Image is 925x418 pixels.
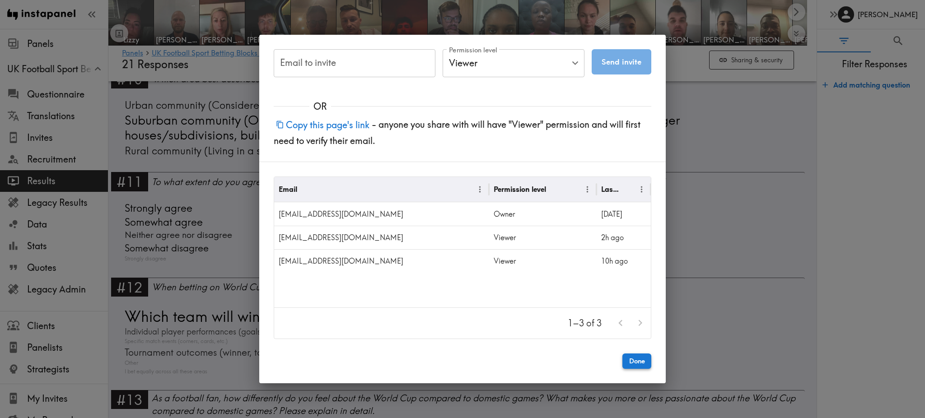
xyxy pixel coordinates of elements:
[622,353,651,369] button: Done
[621,182,635,196] button: Sort
[443,49,584,77] div: Viewer
[601,233,624,242] span: 2h ago
[568,317,602,330] p: 1–3 of 3
[309,100,331,113] span: OR
[473,182,487,196] button: Menu
[489,226,597,249] div: Viewer
[274,202,489,226] div: ahafiz@anomaly.com
[489,249,597,273] div: Viewer
[298,182,312,196] button: Sort
[489,202,597,226] div: Owner
[601,185,620,194] div: Last Viewed
[601,256,628,265] span: 10h ago
[279,185,297,194] div: Email
[547,182,561,196] button: Sort
[274,115,372,135] button: Copy this page's link
[635,182,649,196] button: Menu
[601,209,622,218] span: [DATE]
[274,226,489,249] div: rpegoraro@anomaly.com
[592,49,651,74] button: Send invite
[274,249,489,273] div: ewatts@anomaly.com
[580,182,594,196] button: Menu
[494,185,546,194] div: Permission level
[259,113,666,162] div: - anyone you share with will have "Viewer" permission and will first need to verify their email.
[449,45,497,55] label: Permission level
